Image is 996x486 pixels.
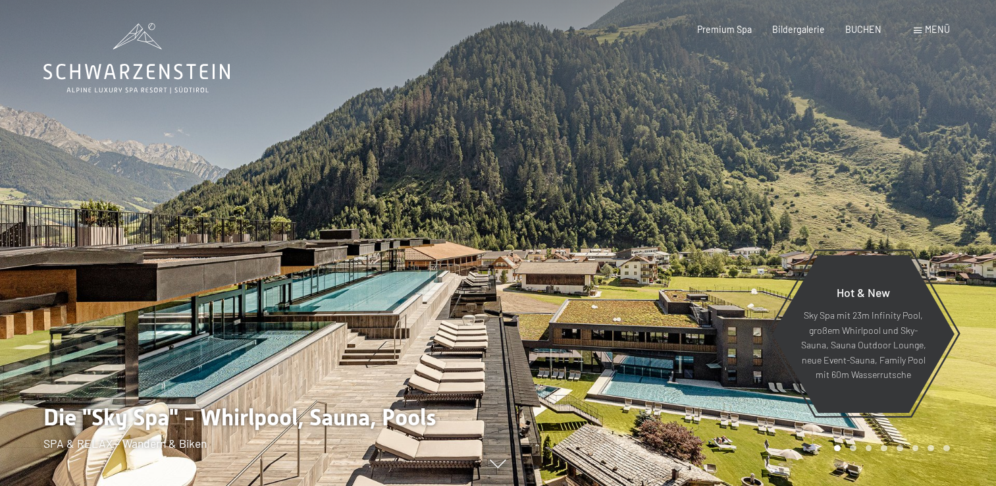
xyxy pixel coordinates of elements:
span: Hot & New [837,285,890,300]
div: Carousel Page 5 [897,445,903,452]
a: Premium Spa [697,24,752,35]
div: Carousel Pagination [829,445,949,452]
a: BUCHEN [845,24,881,35]
p: Sky Spa mit 23m Infinity Pool, großem Whirlpool und Sky-Sauna, Sauna Outdoor Lounge, neue Event-S... [800,308,926,383]
a: Hot & New Sky Spa mit 23m Infinity Pool, großem Whirlpool und Sky-Sauna, Sauna Outdoor Lounge, ne... [772,254,955,414]
div: Carousel Page 2 [850,445,856,452]
a: Bildergalerie [772,24,825,35]
div: Carousel Page 8 [943,445,950,452]
div: Carousel Page 4 [881,445,887,452]
span: Menü [925,24,950,35]
div: Carousel Page 6 [912,445,919,452]
div: Carousel Page 1 (Current Slide) [834,445,841,452]
div: Carousel Page 3 [866,445,872,452]
div: Carousel Page 7 [928,445,934,452]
